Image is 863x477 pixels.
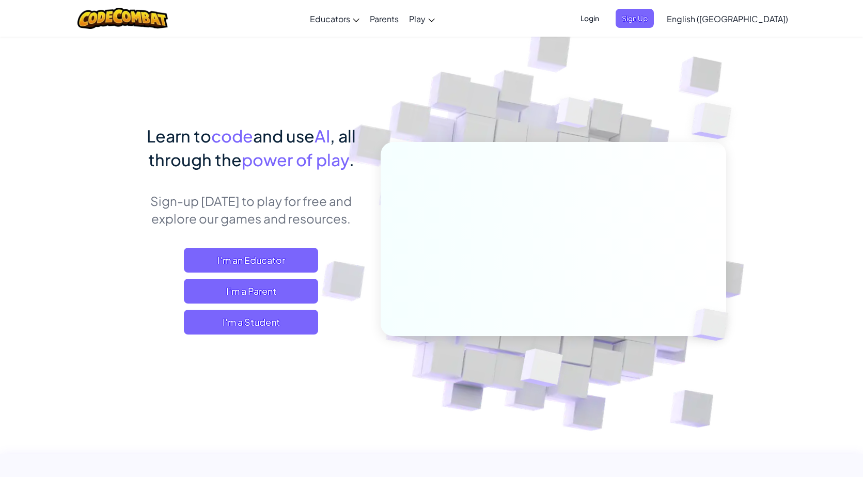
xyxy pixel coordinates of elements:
img: CodeCombat logo [77,8,168,29]
button: Login [574,9,605,28]
button: I'm a Student [184,310,318,335]
span: . [349,149,354,170]
a: Educators [305,5,365,33]
a: I'm a Parent [184,279,318,304]
img: Overlap cubes [537,77,611,154]
img: Overlap cubes [675,287,752,362]
span: and use [253,125,315,146]
span: Learn to [147,125,211,146]
span: AI [315,125,330,146]
img: Overlap cubes [671,77,760,165]
span: Play [409,13,426,24]
span: English ([GEOGRAPHIC_DATA]) [667,13,788,24]
span: Educators [310,13,350,24]
a: English ([GEOGRAPHIC_DATA]) [662,5,793,33]
img: Overlap cubes [495,327,587,412]
a: Parents [365,5,404,33]
a: I'm an Educator [184,248,318,273]
span: code [211,125,253,146]
p: Sign-up [DATE] to play for free and explore our games and resources. [137,192,365,227]
a: Play [404,5,440,33]
button: Sign Up [616,9,654,28]
span: power of play [242,149,349,170]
